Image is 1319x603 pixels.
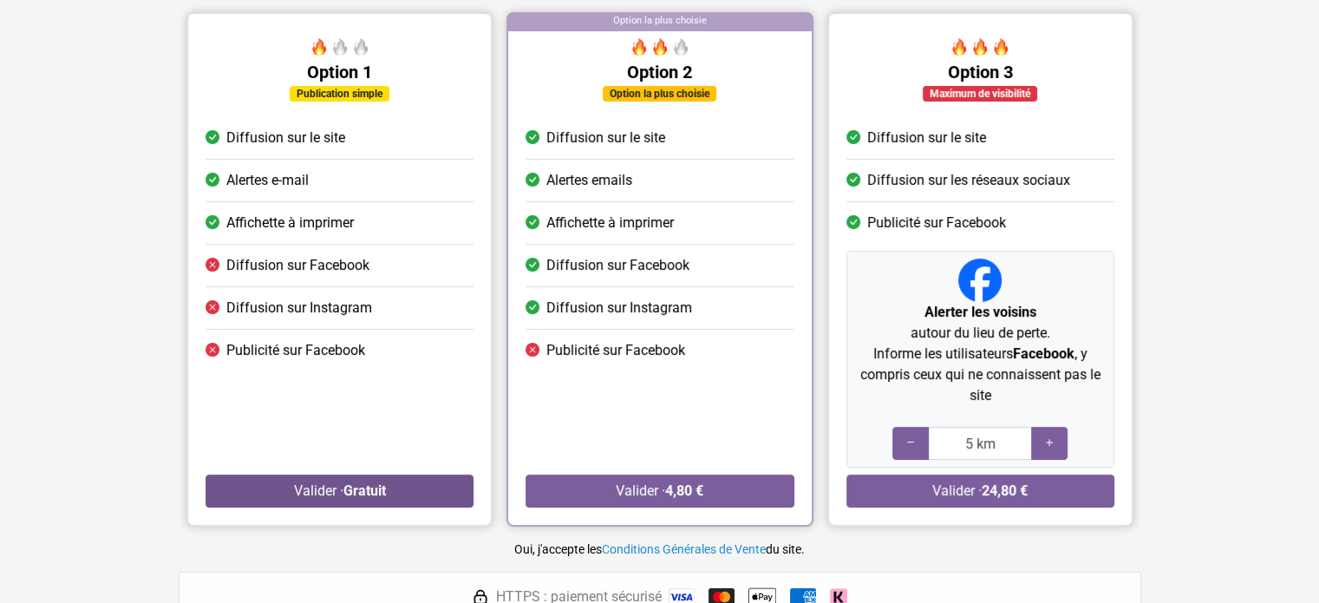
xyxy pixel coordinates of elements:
div: Maximum de visibilité [923,86,1037,102]
div: Option la plus choisie [508,14,811,31]
span: Publicité sur Facebook [866,213,1005,233]
button: Valider ·24,80 € [846,475,1113,508]
span: Affichette à imprimer [226,213,354,233]
span: Diffusion sur Instagram [226,298,372,318]
p: autour du lieu de perte. [853,302,1106,344]
span: Alertes emails [546,170,632,191]
a: Conditions Générales de Vente [602,542,766,556]
div: Option la plus choisie [603,86,716,102]
span: Alertes e-mail [226,170,309,191]
button: Valider ·Gratuit [206,475,473,508]
span: Diffusion sur le site [866,128,985,148]
span: Publicité sur Facebook [546,340,685,361]
span: Diffusion sur Facebook [546,255,689,276]
strong: Gratuit [343,482,385,499]
span: Publicité sur Facebook [226,340,365,361]
small: Oui, j'accepte les du site. [514,542,805,556]
strong: 4,80 € [665,482,703,499]
strong: Facebook [1012,345,1074,362]
span: Diffusion sur Facebook [226,255,369,276]
span: Diffusion sur Instagram [546,298,692,318]
h5: Option 3 [846,62,1113,82]
p: Informe les utilisateurs , y compris ceux qui ne connaissent pas le site [853,344,1106,406]
span: Diffusion sur les réseaux sociaux [866,170,1069,191]
span: Affichette à imprimer [546,213,674,233]
span: Diffusion sur le site [226,128,345,148]
div: Publication simple [290,86,389,102]
img: Facebook [958,259,1002,302]
h5: Option 2 [526,62,793,82]
h5: Option 1 [206,62,473,82]
strong: Alerter les voisins [924,304,1035,320]
strong: 24,80 € [982,482,1028,499]
span: Diffusion sur le site [546,128,665,148]
button: Valider ·4,80 € [526,475,793,508]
